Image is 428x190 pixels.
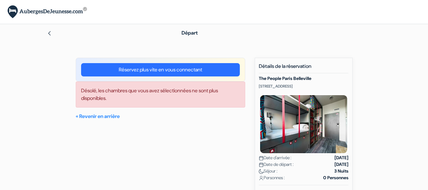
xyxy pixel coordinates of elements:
[259,162,264,167] img: calendar.svg
[259,169,264,174] img: moon.svg
[47,31,52,36] img: left_arrow.svg
[259,176,264,180] img: user_icon.svg
[334,168,348,174] strong: 3 Nuits
[335,161,348,168] strong: [DATE]
[8,5,87,18] img: AubergesDeJeunesse.com
[76,113,120,120] a: « Revenir en arrière
[259,168,278,174] span: Séjour :
[259,161,294,168] span: Date de départ :
[259,174,285,181] span: Personnes :
[335,154,348,161] strong: [DATE]
[259,154,291,161] span: Date d'arrivée :
[323,174,348,181] strong: 0 Personnes
[259,84,348,89] p: [STREET_ADDRESS]
[182,29,198,36] span: Départ
[259,63,348,73] h5: Détails de la réservation
[76,82,245,108] div: Désolé, les chambres que vous avez sélectionnées ne sont plus disponibles.
[81,63,240,76] a: Réservez plus vite en vous connectant
[259,156,264,161] img: calendar.svg
[259,76,348,81] h5: The People Paris Belleville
